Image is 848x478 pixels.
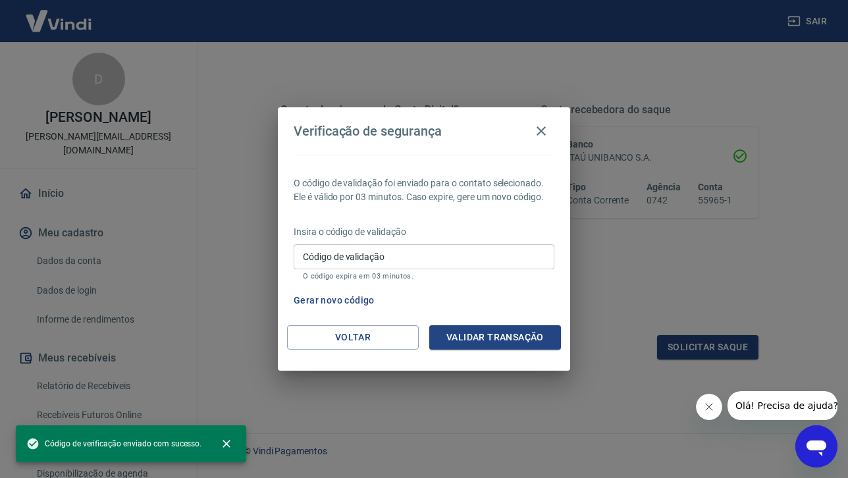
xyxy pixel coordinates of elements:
[795,425,837,467] iframe: Botão para abrir a janela de mensagens
[287,325,419,350] button: Voltar
[294,176,554,204] p: O código de validação foi enviado para o contato selecionado. Ele é válido por 03 minutos. Caso e...
[728,391,837,420] iframe: Mensagem da empresa
[294,225,554,239] p: Insira o código de validação
[294,123,442,139] h4: Verificação de segurança
[303,272,545,280] p: O código expira em 03 minutos.
[288,288,380,313] button: Gerar novo código
[8,9,111,20] span: Olá! Precisa de ajuda?
[696,394,722,420] iframe: Fechar mensagem
[212,429,241,458] button: close
[26,437,201,450] span: Código de verificação enviado com sucesso.
[429,325,561,350] button: Validar transação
